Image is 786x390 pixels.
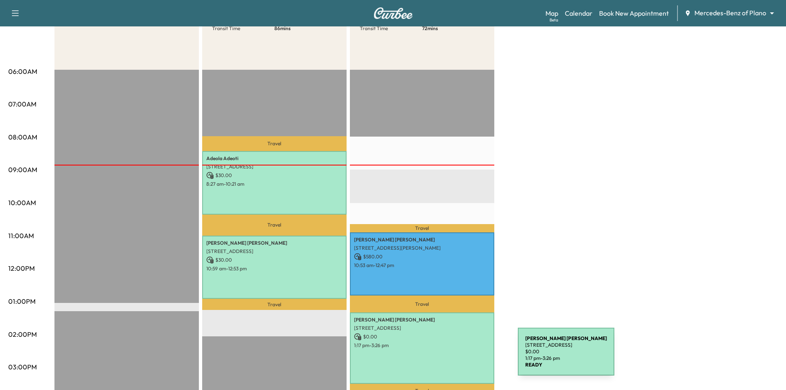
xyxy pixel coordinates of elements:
p: 12:00PM [8,263,35,273]
span: Mercedes-Benz of Plano [694,8,766,18]
p: Travel [202,299,347,310]
p: [PERSON_NAME] [PERSON_NAME] [354,236,490,243]
p: 03:00PM [8,362,37,372]
p: 86 mins [274,25,337,32]
p: [STREET_ADDRESS] [206,248,342,255]
p: Travel [202,215,347,236]
p: $ 30.00 [206,256,342,264]
a: Book New Appointment [599,8,669,18]
p: Travel [202,136,347,151]
p: $ 580.00 [354,253,490,260]
p: 72 mins [422,25,484,32]
p: Travel [350,295,494,312]
p: 10:00AM [8,198,36,208]
p: Travel [350,224,494,232]
p: Adeola Adeoti [206,155,342,162]
p: Transit Time [212,25,274,32]
p: [STREET_ADDRESS][PERSON_NAME] [354,245,490,251]
p: 8:27 am - 10:21 am [206,181,342,187]
p: 07:00AM [8,99,36,109]
a: MapBeta [545,8,558,18]
p: 08:00AM [8,132,37,142]
p: 11:00AM [8,231,34,241]
p: $ 0.00 [354,333,490,340]
p: 09:00AM [8,165,37,175]
p: [STREET_ADDRESS] [354,325,490,331]
p: Transit Time [360,25,422,32]
p: 1:17 pm - 3:26 pm [354,342,490,349]
a: Calendar [565,8,592,18]
p: 10:53 am - 12:47 pm [354,262,490,269]
p: [PERSON_NAME] [PERSON_NAME] [206,240,342,246]
img: Curbee Logo [373,7,413,19]
p: 02:00PM [8,329,37,339]
div: Beta [550,17,558,23]
p: [STREET_ADDRESS] [206,163,342,170]
p: $ 30.00 [206,172,342,179]
p: 10:59 am - 12:53 pm [206,265,342,272]
p: 06:00AM [8,66,37,76]
p: 01:00PM [8,296,35,306]
p: [PERSON_NAME] [PERSON_NAME] [354,317,490,323]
